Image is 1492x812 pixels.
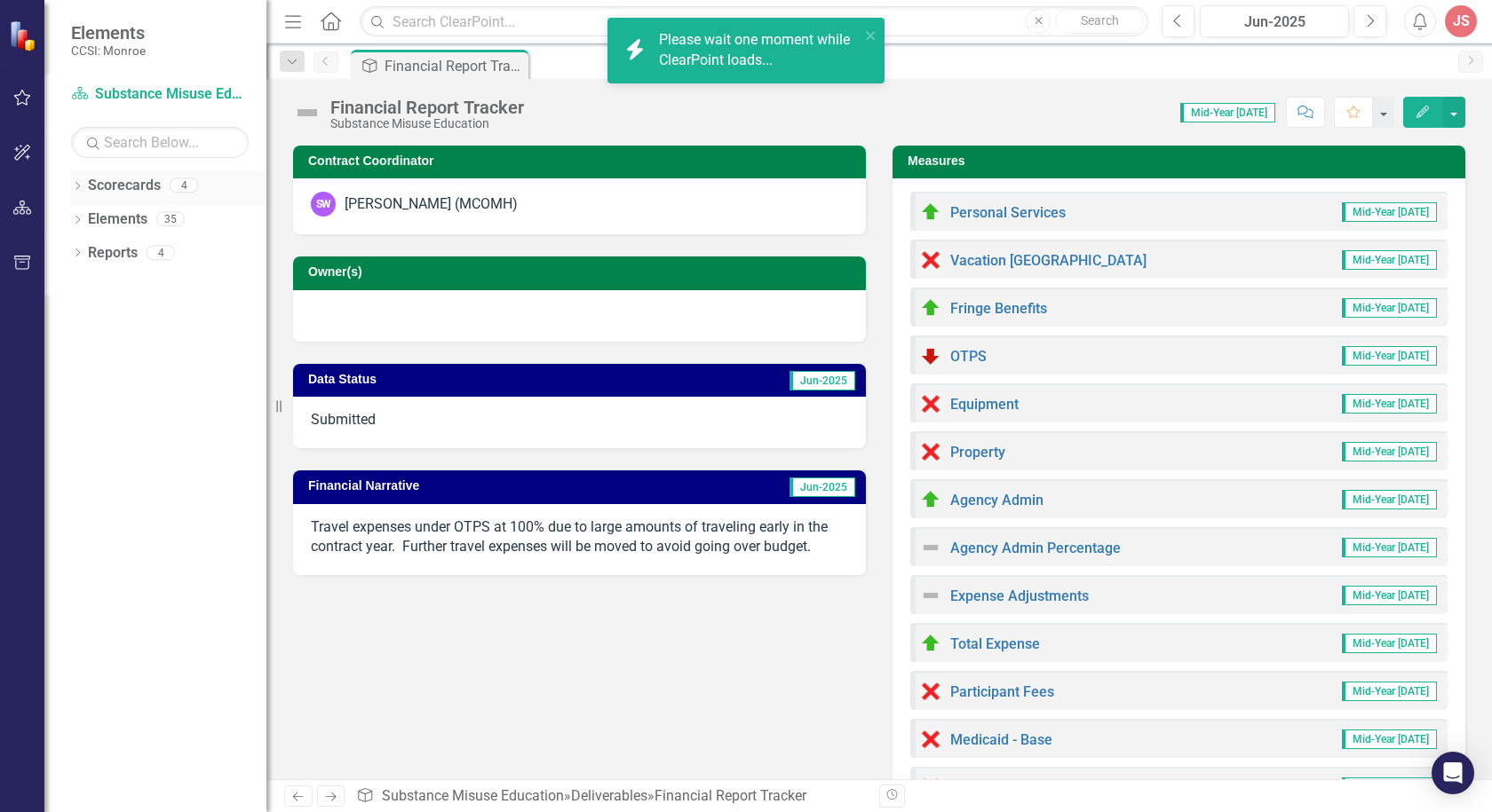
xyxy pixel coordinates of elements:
[385,55,524,77] div: Financial Report Tracker
[1342,250,1437,270] span: Mid-Year [DATE]
[1342,442,1437,461] span: Mid-Year [DATE]
[1342,202,1437,222] span: Mid-Year [DATE]
[920,537,941,558] img: Not Defined
[360,6,1148,37] input: Search ClearPoint...
[311,411,376,428] span: Submitted
[88,209,147,230] a: Elements
[88,176,161,196] a: Scorecards
[1206,12,1343,33] div: Jun-2025
[1055,9,1144,34] button: Search
[330,98,524,117] div: Financial Report Tracker
[170,178,198,193] div: 4
[920,201,941,223] img: On Target
[908,154,1456,168] h3: Measures
[1445,5,1477,37] button: JS
[71,43,146,58] small: CCSI: Monroe
[71,22,146,43] span: Elements
[147,245,175,260] div: 4
[920,393,941,414] img: Data Error
[1200,5,1349,37] button: Jun-2025
[356,786,866,807] div: » »
[790,477,855,497] span: Jun-2025
[920,489,941,510] img: On Target
[950,204,1066,221] a: Personal Services
[920,633,941,654] img: On Target
[950,683,1054,700] a: Participant Fees
[865,25,877,45] button: close
[950,587,1089,604] a: Expense Adjustments
[950,300,1047,317] a: Fringe Benefits
[950,348,987,365] a: OTPS
[1342,394,1437,414] span: Mid-Year [DATE]
[1342,634,1437,653] span: Mid-Year [DATE]
[1342,586,1437,605] span: Mid-Year [DATE]
[950,444,1005,461] a: Property
[88,243,138,264] a: Reports
[920,249,941,271] img: Data Error
[1342,538,1437,557] span: Mid-Year [DATE]
[659,30,860,71] div: Please wait one moment while ClearPoint loads...
[1180,103,1275,122] span: Mid-Year [DATE]
[308,479,650,493] h3: Financial Narrative
[9,20,40,51] img: ClearPoint Strategy
[330,117,524,130] div: Substance Misuse Education
[920,441,941,462] img: Data Error
[790,371,855,390] span: Jun-2025
[920,777,941,798] img: Data Error
[311,192,336,217] div: SW
[1342,346,1437,366] span: Mid-Year [DATE]
[308,154,857,168] h3: Contract Coordinator
[920,681,941,702] img: Data Error
[571,787,647,804] a: Deliverables
[1342,729,1437,749] span: Mid-Year [DATE]
[1342,777,1437,797] span: Mid-Year [DATE]
[950,635,1040,652] a: Total Expense
[950,252,1147,269] a: Vacation [GEOGRAPHIC_DATA]
[71,127,249,158] input: Search Below...
[1342,490,1437,509] span: Mid-Year [DATE]
[920,729,941,750] img: Data Error
[71,84,249,105] a: Substance Misuse Education
[950,396,1019,413] a: Equipment
[655,787,806,804] div: Financial Report Tracker
[920,345,941,367] img: Below Plan
[950,492,1044,508] a: Agency Admin
[382,787,564,804] a: Substance Misuse Education
[293,99,321,127] img: Not Defined
[311,517,848,558] p: Travel expenses under OTPS at 100% due to large amounts of traveling early in the contract year. ...
[1342,298,1437,318] span: Mid-Year [DATE]
[345,194,518,215] div: [PERSON_NAME] (MCOMH)
[308,265,857,279] h3: Owner(s)
[1081,13,1119,28] span: Search
[950,731,1052,748] a: Medicaid - Base
[156,212,185,227] div: 35
[1342,682,1437,701] span: Mid-Year [DATE]
[920,297,941,319] img: On Target
[1432,752,1474,794] div: Open Intercom Messenger
[920,585,941,606] img: Not Defined
[308,373,584,386] h3: Data Status
[950,540,1121,556] a: Agency Admin Percentage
